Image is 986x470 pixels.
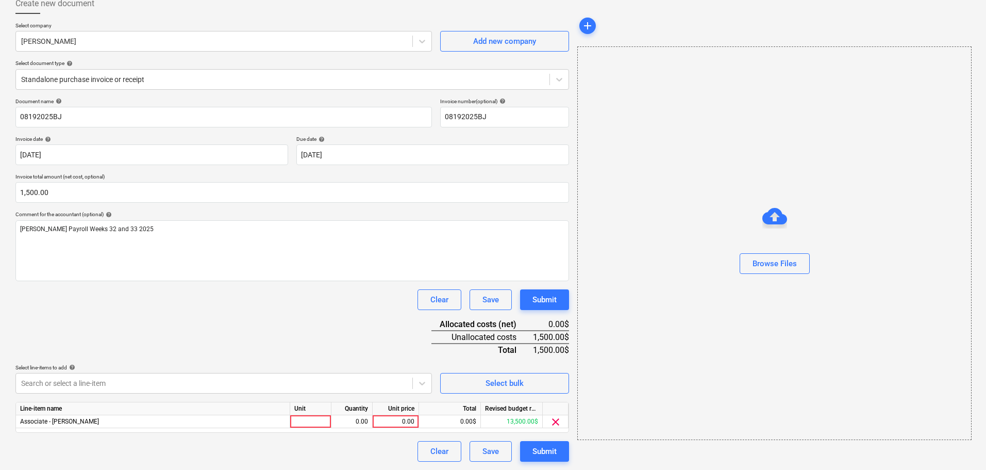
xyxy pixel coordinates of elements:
div: Document name [15,98,432,105]
div: Unit [290,402,331,415]
div: 13,500.00$ [481,415,543,428]
div: Invoice number (optional) [440,98,569,105]
input: Invoice date not specified [15,144,288,165]
div: Line-item name [16,402,290,415]
div: 1,500.00$ [533,331,569,344]
input: Invoice total amount (net cost, optional) [15,182,569,203]
div: Total [431,344,533,356]
button: Clear [417,441,461,462]
div: Due date [296,136,569,142]
span: help [54,98,62,104]
input: Invoice number [440,107,569,127]
span: [PERSON_NAME] Payroll Weeks 32 and 33 2025 [20,225,154,233]
p: Select company [15,22,432,31]
div: Allocated costs (net) [431,318,533,331]
input: Due date not specified [296,144,569,165]
div: Add new company [473,35,536,48]
button: Select bulk [440,373,569,394]
span: help [43,136,51,142]
div: Unit price [373,402,419,415]
span: help [497,98,506,104]
button: Add new company [440,31,569,52]
div: Save [482,293,499,306]
div: Select bulk [486,377,524,390]
div: Submit [532,293,557,306]
div: Revised budget remaining [481,402,543,415]
div: Clear [430,293,448,306]
span: clear [549,416,562,428]
div: Submit [532,445,557,458]
span: help [64,60,73,67]
div: Invoice date [15,136,288,142]
button: Clear [417,289,461,310]
div: Browse Files [753,257,797,270]
button: Submit [520,289,569,310]
span: help [67,364,75,370]
span: add [581,20,594,32]
div: Unallocated costs [431,331,533,344]
input: Document name [15,107,432,127]
div: Clear [430,445,448,458]
div: Total [419,402,481,415]
div: 0.00$ [533,318,569,331]
button: Submit [520,441,569,462]
div: Comment for the accountant (optional) [15,211,569,218]
button: Save [470,289,512,310]
p: Invoice total amount (net cost, optional) [15,173,569,182]
button: Browse Files [740,253,810,274]
div: Browse Files [577,46,972,440]
button: Save [470,441,512,462]
div: 1,500.00$ [533,344,569,356]
div: Select document type [15,60,569,67]
span: help [104,212,112,218]
div: 0.00 [377,415,414,428]
div: Select line-items to add [15,364,432,371]
div: Quantity [331,402,373,415]
span: help [316,136,325,142]
div: 0.00 [336,415,368,428]
div: 0.00$ [419,415,481,428]
span: Associate - Brooks Johnson [20,418,99,425]
div: Save [482,445,499,458]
